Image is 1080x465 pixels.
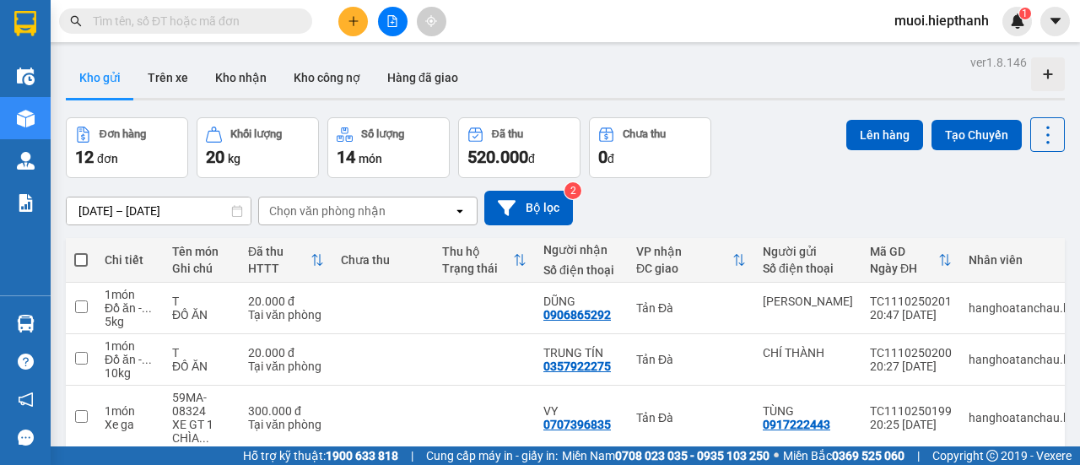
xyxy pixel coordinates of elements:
[17,194,35,212] img: solution-icon
[564,182,581,199] sup: 2
[458,117,580,178] button: Đã thu520.000đ
[18,354,34,370] span: question-circle
[543,308,611,322] div: 0906865292
[636,245,732,258] div: VP nhận
[870,418,952,431] div: 20:25 [DATE]
[100,128,146,140] div: Đơn hàng
[202,57,280,98] button: Kho nhận
[228,152,240,165] span: kg
[240,238,332,283] th: Toggle SortBy
[763,418,830,431] div: 0917222443
[93,12,292,30] input: Tìm tên, số ĐT hoặc mã đơn
[1022,8,1028,19] span: 1
[248,308,324,322] div: Tại văn phòng
[623,128,666,140] div: Chưa thu
[543,404,619,418] div: VY
[763,346,853,360] div: CHÍ THÀNH
[774,452,779,459] span: ⚪️
[66,57,134,98] button: Kho gửi
[881,10,1002,31] span: muoi.hiepthanh
[172,360,231,373] div: ĐỒ ĂN
[636,262,732,275] div: ĐC giao
[337,147,355,167] span: 14
[543,243,619,257] div: Người nhận
[378,7,408,36] button: file-add
[832,449,904,462] strong: 0369 525 060
[105,404,155,418] div: 1 món
[17,315,35,333] img: warehouse-icon
[172,262,231,275] div: Ghi chú
[783,446,904,465] span: Miền Bắc
[1048,14,1063,29] span: caret-down
[870,360,952,373] div: 20:27 [DATE]
[17,68,35,85] img: warehouse-icon
[172,308,231,322] div: ĐỒ ĂN
[1010,14,1025,29] img: icon-new-feature
[66,117,188,178] button: Đơn hàng12đơn
[970,53,1027,72] div: ver 1.8.146
[628,238,754,283] th: Toggle SortBy
[248,346,324,360] div: 20.000 đ
[248,404,324,418] div: 300.000 đ
[142,353,152,366] span: ...
[248,418,324,431] div: Tại văn phòng
[280,57,374,98] button: Kho công nợ
[172,346,231,360] div: T
[105,353,155,366] div: Đồ ăn - nước uống
[18,430,34,446] span: message
[269,203,386,219] div: Chọn văn phòng nhận
[70,15,82,27] span: search
[543,346,619,360] div: TRUNG TÍN
[17,110,35,127] img: warehouse-icon
[105,418,155,431] div: Xe ga
[442,245,513,258] div: Thu hộ
[248,262,310,275] div: HTTT
[931,120,1022,150] button: Tạo Chuyến
[17,152,35,170] img: warehouse-icon
[589,117,711,178] button: Chưa thu0đ
[846,120,923,150] button: Lên hàng
[97,152,118,165] span: đơn
[763,295,853,308] div: BÁ PHƯỚC
[426,446,558,465] span: Cung cấp máy in - giấy in:
[467,147,528,167] span: 520.000
[248,245,310,258] div: Đã thu
[374,57,472,98] button: Hàng đã giao
[105,253,155,267] div: Chi tiết
[636,353,746,366] div: Tản Đà
[598,147,607,167] span: 0
[425,15,437,27] span: aim
[484,191,573,225] button: Bộ lọc
[434,238,535,283] th: Toggle SortBy
[105,315,155,328] div: 5 kg
[230,128,282,140] div: Khối lượng
[206,147,224,167] span: 20
[636,301,746,315] div: Tản Đà
[870,404,952,418] div: TC1110250199
[75,147,94,167] span: 12
[172,391,231,418] div: 59MA-08324
[361,128,404,140] div: Số lượng
[986,450,998,462] span: copyright
[248,295,324,308] div: 20.000 đ
[105,301,155,315] div: Đồ ăn - nước uống
[636,411,746,424] div: Tản Đà
[528,152,535,165] span: đ
[348,15,359,27] span: plus
[197,117,319,178] button: Khối lượng20kg
[199,431,209,445] span: ...
[870,295,952,308] div: TC1110250201
[1040,7,1070,36] button: caret-down
[172,245,231,258] div: Tên món
[67,197,251,224] input: Select a date range.
[105,366,155,380] div: 10 kg
[562,446,769,465] span: Miền Nam
[763,262,853,275] div: Số điện thoại
[243,446,398,465] span: Hỗ trợ kỹ thuật:
[870,308,952,322] div: 20:47 [DATE]
[338,7,368,36] button: plus
[14,11,36,36] img: logo-vxr
[763,404,853,418] div: TÙNG
[341,253,425,267] div: Chưa thu
[543,418,611,431] div: 0707396835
